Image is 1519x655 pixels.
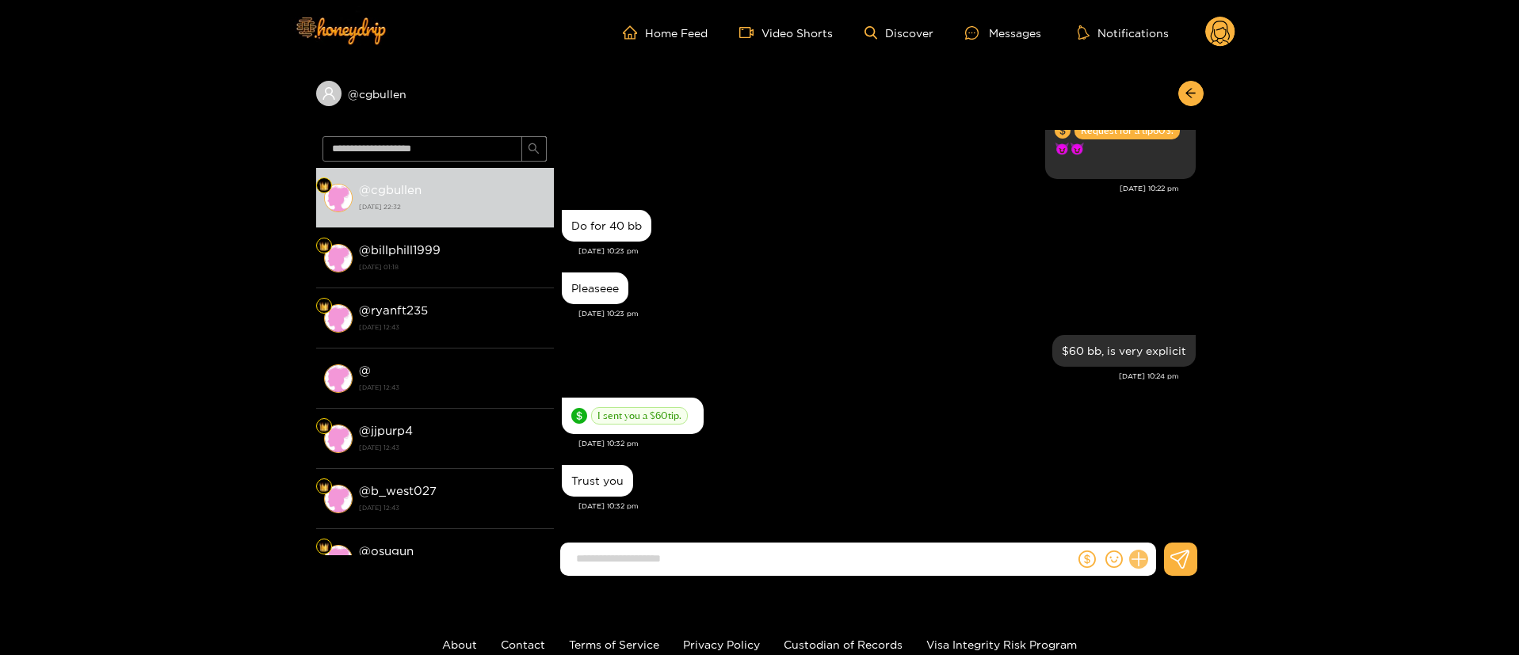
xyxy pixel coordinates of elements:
strong: @ cgbullen [359,183,422,196]
div: [DATE] 10:32 pm [578,438,1196,449]
span: video-camera [739,25,761,40]
img: conversation [324,425,353,453]
strong: @ [359,364,371,377]
div: [DATE] 10:22 pm [562,183,1179,194]
div: [DATE] 10:32 pm [578,501,1196,512]
button: arrow-left [1178,81,1204,106]
span: home [623,25,645,40]
div: Pleaseee [571,282,619,295]
strong: @ billphill1999 [359,243,441,257]
div: Aug. 28, 10:23 pm [562,210,651,242]
button: dollar [1075,547,1099,571]
img: conversation [324,184,353,212]
strong: [DATE] 01:18 [359,260,546,274]
div: Aug. 28, 10:32 pm [562,398,704,434]
span: Request for a tip 60 $. [1074,122,1180,139]
strong: [DATE] 12:43 [359,501,546,515]
div: Trust you [571,474,624,487]
div: [DATE] 10:23 pm [578,308,1196,319]
div: [DATE] 10:23 pm [578,246,1196,257]
img: Fan Level [319,482,329,492]
div: Aug. 28, 10:32 pm [562,465,633,497]
strong: [DATE] 12:43 [359,440,546,455]
strong: [DATE] 22:32 [359,200,546,214]
span: dollar [1078,550,1096,568]
strong: [DATE] 12:43 [359,380,546,394]
span: dollar-circle [1055,123,1071,139]
span: arrow-left [1185,87,1196,101]
a: About [442,638,477,650]
a: Home Feed [623,25,708,40]
span: search [528,143,540,156]
button: Notifications [1073,25,1174,40]
img: Fan Level [319,181,329,191]
strong: @ osugun [359,544,414,558]
a: Privacy Policy [683,638,760,650]
a: Visa Integrity Risk Program [926,638,1077,650]
a: Custodian of Records [784,638,903,650]
div: Aug. 28, 10:24 pm [1052,335,1196,367]
img: conversation [324,364,353,393]
a: Contact [501,638,545,650]
a: Video Shorts [739,25,833,40]
img: Fan Level [319,242,329,251]
strong: @ jjpurp4 [359,424,413,437]
img: Fan Level [319,302,329,311]
img: Fan Level [319,422,329,432]
a: Terms of Service [569,638,659,650]
div: @cgbullen [316,81,554,106]
img: conversation [324,244,353,272]
div: Do for 40 bb [571,219,642,232]
img: conversation [324,545,353,573]
span: I sent you a $ 60 tip. [591,407,688,425]
strong: @ ryanft235 [359,303,428,317]
p: 😈😈 [1055,139,1186,158]
strong: [DATE] 12:43 [359,320,546,334]
div: Aug. 28, 10:22 pm [1045,112,1196,179]
span: smile [1105,550,1123,568]
img: conversation [324,485,353,513]
img: Fan Level [319,543,329,552]
strong: @ b_west027 [359,484,437,497]
img: conversation [324,304,353,333]
div: $60 bb, is very explicit [1062,345,1186,357]
span: dollar-circle [571,408,587,424]
a: Discover [864,26,933,40]
div: [DATE] 10:24 pm [562,371,1179,382]
div: Messages [965,24,1041,42]
div: Aug. 28, 10:23 pm [562,272,628,304]
span: user [322,86,336,101]
button: search [521,136,547,162]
